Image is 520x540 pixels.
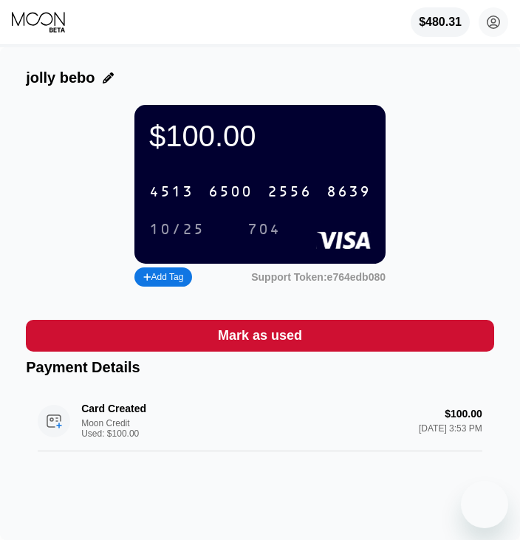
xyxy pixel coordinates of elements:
div: 8639 [326,184,371,201]
div: $480.31 [419,16,462,29]
div: Add Tag [134,267,192,287]
div: Add Tag [143,272,183,282]
div: 10/25 [138,217,216,242]
div: 6500 [208,184,253,201]
div: $480.31 [411,7,470,37]
div: 4513 [149,184,194,201]
div: 2556 [267,184,312,201]
div: Support Token:e764edb080 [251,271,386,283]
div: Support Token: e764edb080 [251,271,386,283]
div: Mark as used [218,327,302,344]
div: 704 [247,222,281,239]
div: 4513650025568639 [140,177,380,207]
div: 10/25 [149,222,205,239]
iframe: Button to launch messaging window [461,481,508,528]
div: $100.00 [149,120,371,153]
div: 704 [236,217,292,242]
div: Mark as used [26,320,494,352]
div: Payment Details [26,359,494,376]
div: jolly bebo [26,69,95,86]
